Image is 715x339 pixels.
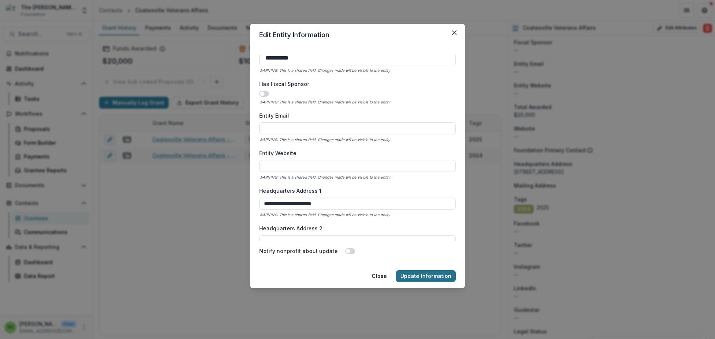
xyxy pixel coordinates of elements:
label: Headquarters Address 1 [259,187,451,195]
label: Headquarters Address 2 [259,224,451,232]
header: Edit Entity Information [250,24,465,46]
button: Close [448,27,460,39]
i: WARNING: This is a shared field. Changes made will be visible to the entity. [259,68,391,73]
label: Has Fiscal Sponsor [259,80,451,88]
button: Update Information [396,270,456,282]
i: WARNING: This is a shared field. Changes made will be visible to the entity. [259,175,391,179]
i: WARNING: This is a shared field. Changes made will be visible to the entity. [259,212,391,217]
label: Entity Website [259,149,451,157]
label: Notify nonprofit about update [259,247,338,255]
i: WARNING: This is a shared field. Changes made will be visible to the entity. [259,100,391,104]
label: Entity Email [259,112,451,119]
button: Close [367,270,391,282]
i: WARNING: This is a shared field. Changes made will be visible to the entity. [259,137,391,142]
